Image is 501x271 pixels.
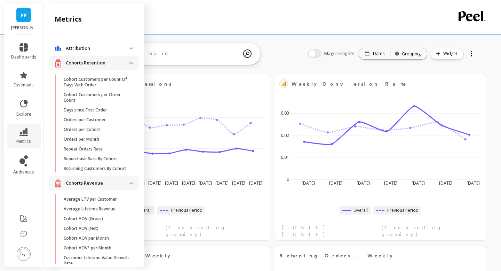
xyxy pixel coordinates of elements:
span: Weekly Total Sessions [75,79,243,89]
span: Returning Orders - Weekly [279,252,392,260]
p: Cohort AOV (Gross) [64,216,103,222]
button: Widget [430,48,464,60]
span: essentials [14,82,34,88]
span: Weekly Conversion Rate [292,80,407,88]
span: (7-day rolling grouping) [382,224,479,238]
img: down caret icon [129,182,133,184]
p: Cohorts Revenue [66,180,129,187]
img: down caret icon [129,47,133,49]
p: Porter Road - porterroad.myshopify.com [11,25,37,31]
img: down caret icon [129,62,133,64]
p: Cohort AOV (Net) [64,226,98,231]
span: PP [21,11,27,19]
p: Attribution [66,45,129,52]
p: Dates [373,51,384,56]
p: Customer Lifetime Value Growth Rate [64,255,130,266]
span: Returning Orders - Weekly [279,251,459,261]
span: Previous Period [387,208,419,213]
p: Average Lifetime Revenue [64,206,116,212]
span: Widget [443,50,459,57]
span: explore [16,111,31,117]
p: Orders per Month [64,137,99,142]
img: navigation item icon [55,59,62,68]
span: Overall [353,208,368,213]
p: Cohorts Retention [66,60,129,67]
span: [DATE] - [DATE] [282,224,380,238]
img: navigation item icon [55,46,62,51]
p: Days since First Order [64,107,107,113]
div: Grouping [397,51,421,57]
img: navigation item icon [55,179,62,188]
span: audiences [13,169,34,175]
p: Orders per Cohort [64,127,100,132]
p: Average LTV per Customer [64,196,117,202]
span: New Orders - Weekly [63,251,243,261]
img: magic search icon [243,44,252,63]
span: Magic Insights [324,50,356,57]
p: Cohort AOV* per Month [64,245,111,251]
span: Weekly Conversion Rate [292,79,459,89]
h2: metrics [55,14,82,24]
span: (7-day rolling grouping) [166,224,263,238]
p: Cohort Customers per Count Of Days With Order [64,77,130,88]
img: profile picture [17,247,31,261]
p: Returning Customers By Cohort [64,166,126,171]
span: Overall [137,208,152,213]
p: Orders per Customer [64,117,106,123]
p: Repurchase Rate By Cohort [64,156,117,162]
span: metrics [16,139,31,144]
p: Cohort AOV per Month [64,235,109,241]
span: Previous Period [171,208,202,213]
p: Repeat Orders Rate [64,146,103,152]
p: Cohort Customers per Order Count [64,92,130,103]
span: dashboards [11,54,37,60]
